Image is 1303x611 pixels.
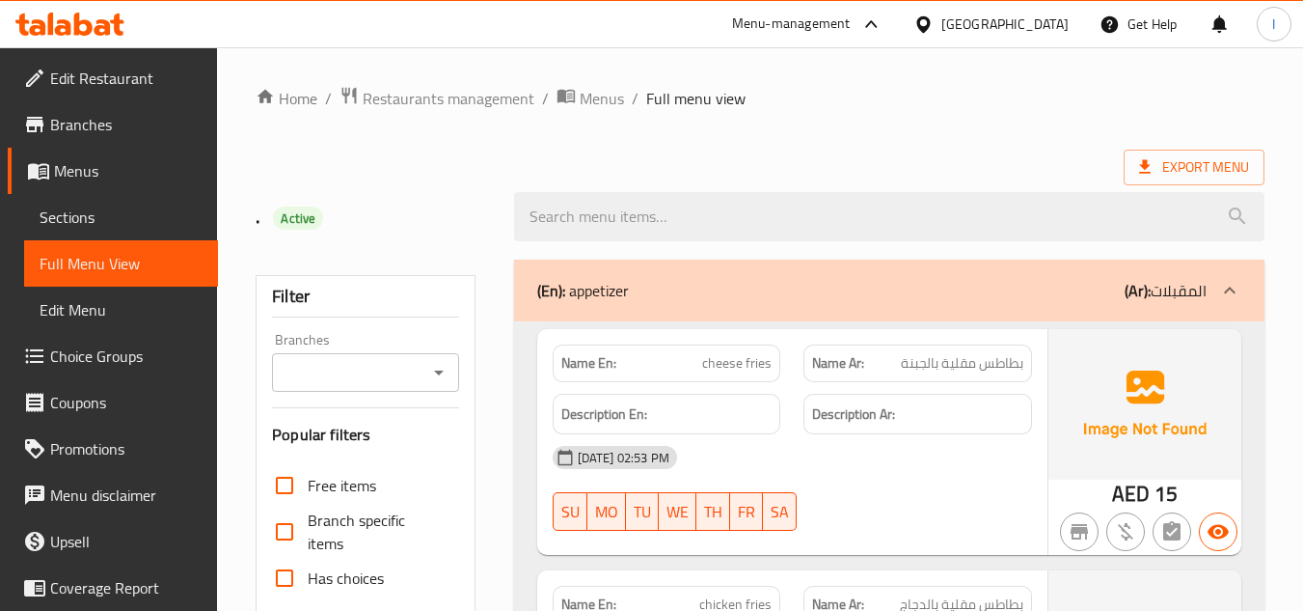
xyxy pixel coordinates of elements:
[272,276,458,318] div: Filter
[40,298,203,321] span: Edit Menu
[273,207,323,230] div: Active
[1112,475,1150,513] span: AED
[732,13,851,36] div: Menu-management
[1106,513,1145,551] button: Purchased item
[666,498,689,526] span: WE
[8,55,218,101] a: Edit Restaurant
[537,279,629,302] p: appetizer
[812,353,864,374] strong: Name Ar:
[8,101,218,148] a: Branches
[308,567,384,590] span: Has choices
[50,345,203,368] span: Choice Groups
[272,424,458,446] h3: Popular filters
[632,87,638,110] li: /
[50,484,203,507] span: Menu disclaimer
[901,353,1023,374] span: بطاطس مقلية بالجبنة
[54,159,203,182] span: Menus
[738,498,755,526] span: FR
[50,113,203,136] span: Branches
[941,14,1069,35] div: [GEOGRAPHIC_DATA]
[8,148,218,194] a: Menus
[537,276,565,305] b: (En):
[646,87,746,110] span: Full menu view
[24,194,218,240] a: Sections
[308,509,443,555] span: Branch specific items
[40,252,203,275] span: Full Menu View
[40,206,203,229] span: Sections
[273,209,323,228] span: Active
[1125,276,1151,305] b: (Ar):
[587,492,626,531] button: MO
[1139,155,1249,180] span: Export Menu
[50,391,203,414] span: Coupons
[561,353,616,374] strong: Name En:
[1199,513,1237,551] button: Available
[24,240,218,287] a: Full Menu View
[659,492,696,531] button: WE
[702,353,772,374] span: cheese fries
[50,530,203,553] span: Upsell
[50,67,203,90] span: Edit Restaurant
[1272,14,1275,35] span: I
[696,492,730,531] button: TH
[363,87,534,110] span: Restaurants management
[1048,329,1241,480] img: Ae5nvW7+0k+MAAAAAElFTkSuQmCC
[561,403,647,427] strong: Description En:
[1153,513,1191,551] button: Not has choices
[1154,475,1178,513] span: 15
[8,333,218,379] a: Choice Groups
[634,498,651,526] span: TU
[580,87,624,110] span: Menus
[626,492,659,531] button: TU
[514,192,1264,241] input: search
[556,86,624,111] a: Menus
[50,576,203,599] span: Coverage Report
[730,492,763,531] button: FR
[8,379,218,426] a: Coupons
[595,498,618,526] span: MO
[1124,150,1264,185] span: Export Menu
[763,492,797,531] button: SA
[542,87,549,110] li: /
[325,87,332,110] li: /
[514,260,1264,321] div: (En): appetizer(Ar):المقبلات
[256,87,317,110] a: Home
[553,492,587,531] button: SU
[425,359,452,386] button: Open
[24,287,218,333] a: Edit Menu
[339,86,534,111] a: Restaurants management
[8,565,218,611] a: Coverage Report
[256,202,490,231] h2: .
[50,437,203,460] span: Promotions
[8,426,218,472] a: Promotions
[8,472,218,518] a: Menu disclaimer
[704,498,722,526] span: TH
[256,86,1264,111] nav: breadcrumb
[8,518,218,565] a: Upsell
[1125,279,1207,302] p: المقبلات
[561,498,580,526] span: SU
[812,403,895,427] strong: Description Ar:
[570,449,677,467] span: [DATE] 02:53 PM
[771,498,789,526] span: SA
[308,474,376,497] span: Free items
